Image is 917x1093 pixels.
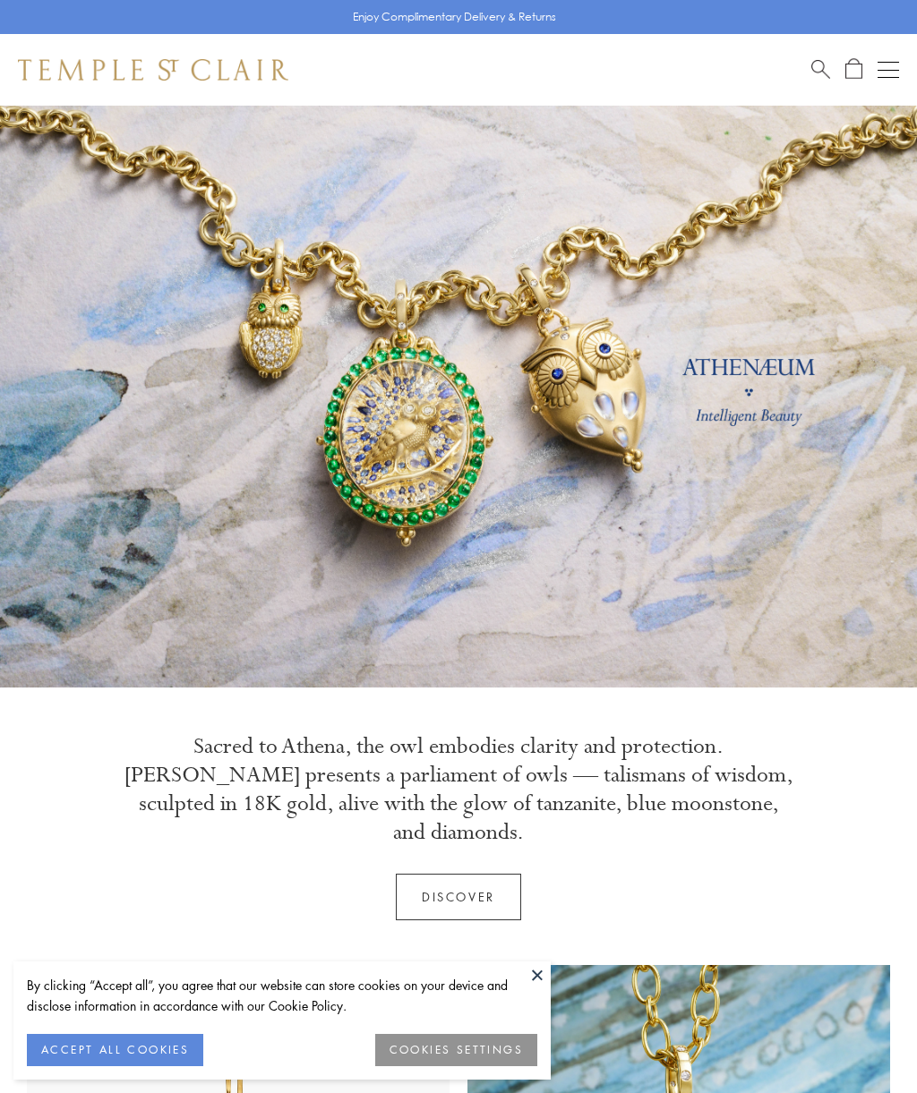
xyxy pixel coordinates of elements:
[375,1034,537,1066] button: COOKIES SETTINGS
[353,8,556,26] p: Enjoy Complimentary Delivery & Returns
[18,59,288,81] img: Temple St. Clair
[27,1034,203,1066] button: ACCEPT ALL COOKIES
[27,975,537,1016] div: By clicking “Accept all”, you agree that our website can store cookies on your device and disclos...
[396,874,521,920] a: Discover
[845,58,862,81] a: Open Shopping Bag
[123,732,794,847] p: Sacred to Athena, the owl embodies clarity and protection. [PERSON_NAME] presents a parliament of...
[878,59,899,81] button: Open navigation
[811,58,830,81] a: Search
